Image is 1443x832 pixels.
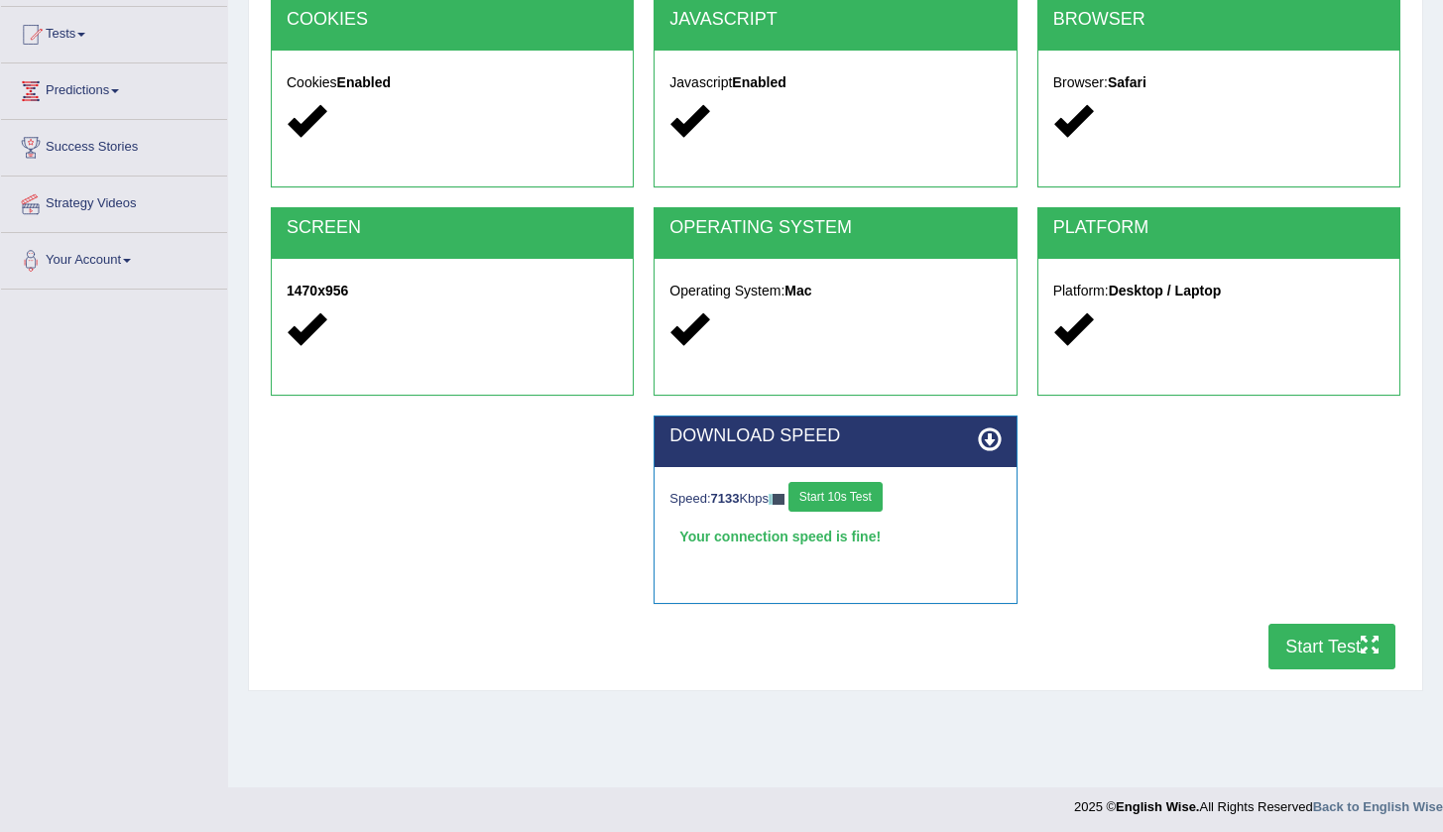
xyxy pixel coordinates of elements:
button: Start 10s Test [788,482,883,512]
strong: Safari [1108,74,1146,90]
a: Predictions [1,63,227,113]
div: Your connection speed is fine! [669,522,1001,551]
strong: Mac [784,283,811,298]
a: Success Stories [1,120,227,170]
img: ajax-loader-fb-connection.gif [769,494,784,505]
h5: Operating System: [669,284,1001,298]
div: Speed: Kbps [669,482,1001,517]
h5: Cookies [287,75,618,90]
h2: SCREEN [287,218,618,238]
h2: OPERATING SYSTEM [669,218,1001,238]
h5: Browser: [1053,75,1384,90]
strong: Desktop / Laptop [1109,283,1222,298]
h2: BROWSER [1053,10,1384,30]
h5: Javascript [669,75,1001,90]
h2: PLATFORM [1053,218,1384,238]
strong: Enabled [732,74,785,90]
a: Tests [1,7,227,57]
strong: 7133 [711,491,740,506]
strong: Enabled [337,74,391,90]
h5: Platform: [1053,284,1384,298]
a: Strategy Videos [1,177,227,226]
button: Start Test [1268,624,1395,669]
a: Back to English Wise [1313,799,1443,814]
h2: DOWNLOAD SPEED [669,426,1001,446]
div: 2025 © All Rights Reserved [1074,787,1443,816]
strong: 1470x956 [287,283,348,298]
h2: JAVASCRIPT [669,10,1001,30]
h2: COOKIES [287,10,618,30]
strong: English Wise. [1116,799,1199,814]
a: Your Account [1,233,227,283]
